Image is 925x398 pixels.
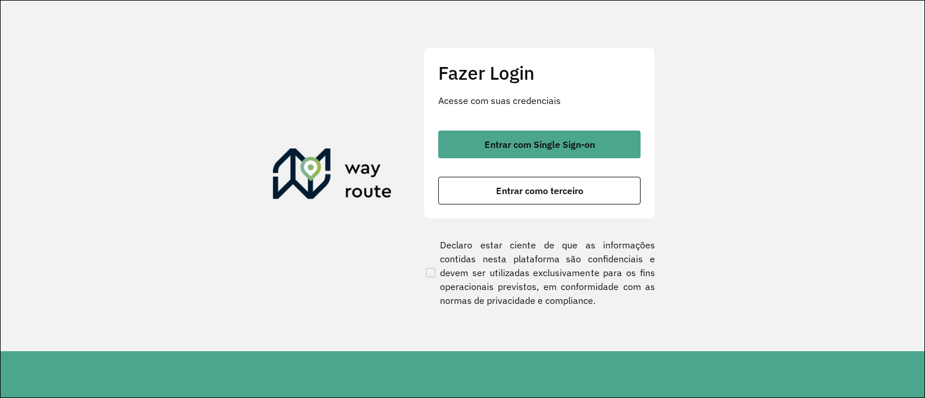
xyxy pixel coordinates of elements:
button: button [438,177,641,204]
span: Entrar com Single Sign-on [484,140,595,149]
h2: Fazer Login [438,62,641,84]
p: Acesse com suas credenciais [438,94,641,107]
label: Declaro estar ciente de que as informações contidas nesta plataforma são confidenciais e devem se... [424,238,655,307]
img: Roteirizador AmbevTech [273,148,392,204]
span: Entrar como terceiro [496,186,583,195]
button: button [438,131,641,158]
